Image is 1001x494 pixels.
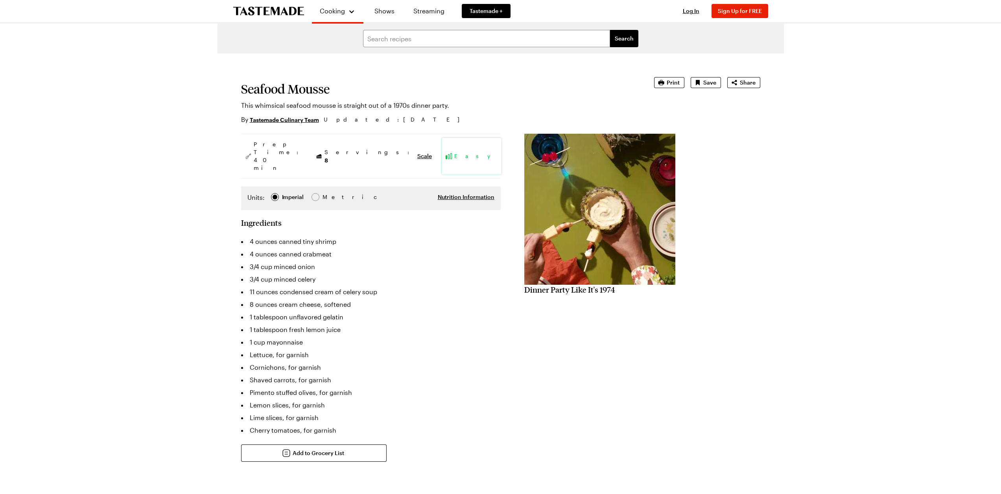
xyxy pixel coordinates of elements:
label: Units: [247,193,265,202]
input: Search recipes [363,30,610,47]
li: Lemon slices, for garnish [241,399,501,411]
span: Share [740,79,756,87]
span: Prep Time: 40 min [254,140,302,172]
li: 3/4 cup minced onion [241,260,501,273]
li: 1 tablespoon unflavored gelatin [241,311,501,323]
span: Servings: [324,148,413,164]
span: Sign Up for FREE [718,7,762,14]
button: Nutrition Information [438,193,494,201]
li: 1 cup mayonnaise [241,336,501,348]
li: Cornichons, for garnish [241,361,501,374]
a: Tastemade Culinary Team [250,115,319,124]
h2: Ingredients [241,218,282,227]
div: Imperial Metric [247,193,339,204]
a: Tastemade + [462,4,511,18]
li: Lettuce, for garnish [241,348,501,361]
span: Cooking [320,7,345,15]
li: 4 ounces canned crabmeat [241,248,501,260]
span: Updated : [DATE] [324,115,467,124]
span: Metric [323,193,340,201]
div: Metric [323,193,339,201]
span: Easy [454,152,498,160]
li: Lime slices, for garnish [241,411,501,424]
li: 11 ounces condensed cream of celery soup [241,286,501,298]
button: filters [610,30,638,47]
li: 1 tablespoon fresh lemon juice [241,323,501,336]
button: Print [654,77,684,88]
span: Imperial [282,193,304,201]
button: Sign Up for FREE [712,4,768,18]
h1: Seafood Mousse [241,82,632,96]
span: Save [703,79,716,87]
li: 3/4 cup minced celery [241,273,501,286]
button: Save recipe [691,77,721,88]
span: Tastemade + [470,7,503,15]
h2: Dinner Party Like It's 1974 [524,285,760,294]
button: Scale [417,152,432,160]
span: Search [615,35,634,42]
button: Cooking [320,3,356,19]
li: Cherry tomatoes, for garnish [241,424,501,437]
li: 4 ounces canned tiny shrimp [241,235,501,248]
button: Add to Grocery List [241,444,387,462]
button: Log In [675,7,707,15]
span: Print [667,79,680,87]
p: By [241,115,319,124]
a: To Tastemade Home Page [233,7,304,16]
span: 8 [324,156,328,164]
li: Pimento stuffed olives, for garnish [241,386,501,399]
span: Add to Grocery List [293,449,344,457]
li: 8 ounces cream cheese, softened [241,298,501,311]
p: This whimsical seafood mousse is straight out of a 1970s dinner party. [241,101,632,110]
button: Share [727,77,760,88]
span: Log In [683,7,699,14]
li: Shaved carrots, for garnish [241,374,501,386]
